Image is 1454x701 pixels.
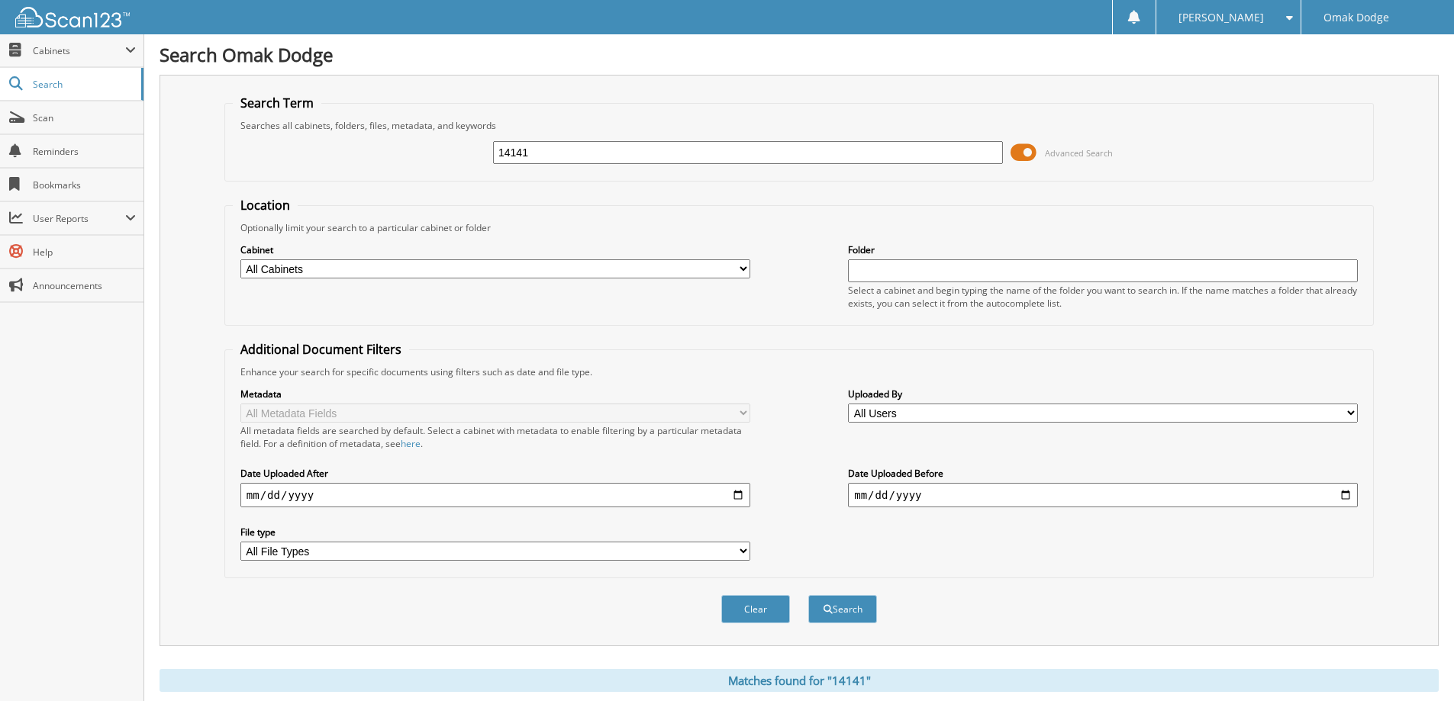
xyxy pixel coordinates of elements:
[240,424,750,450] div: All metadata fields are searched by default. Select a cabinet with metadata to enable filtering b...
[240,243,750,256] label: Cabinet
[808,595,877,623] button: Search
[848,387,1358,400] label: Uploaded By
[233,365,1365,378] div: Enhance your search for specific documents using filters such as date and file type.
[848,284,1358,310] div: Select a cabinet and begin typing the name of the folder you want to search in. If the name match...
[33,78,134,91] span: Search
[233,341,409,358] legend: Additional Document Filters
[15,7,130,27] img: scan123-logo-white.svg
[240,526,750,539] label: File type
[33,246,136,259] span: Help
[33,44,125,57] span: Cabinets
[240,483,750,507] input: start
[240,467,750,480] label: Date Uploaded After
[233,95,321,111] legend: Search Term
[721,595,790,623] button: Clear
[1323,13,1389,22] span: Omak Dodge
[33,145,136,158] span: Reminders
[848,467,1358,480] label: Date Uploaded Before
[1178,13,1264,22] span: [PERSON_NAME]
[233,119,1365,132] div: Searches all cabinets, folders, files, metadata, and keywords
[33,212,125,225] span: User Reports
[233,197,298,214] legend: Location
[1045,147,1113,159] span: Advanced Search
[33,111,136,124] span: Scan
[848,243,1358,256] label: Folder
[33,178,136,191] span: Bookmarks
[33,279,136,292] span: Announcements
[848,483,1358,507] input: end
[233,221,1365,234] div: Optionally limit your search to a particular cabinet or folder
[160,669,1439,692] div: Matches found for "14141"
[240,387,750,400] label: Metadata
[160,42,1439,67] h1: Search Omak Dodge
[401,437,421,450] a: here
